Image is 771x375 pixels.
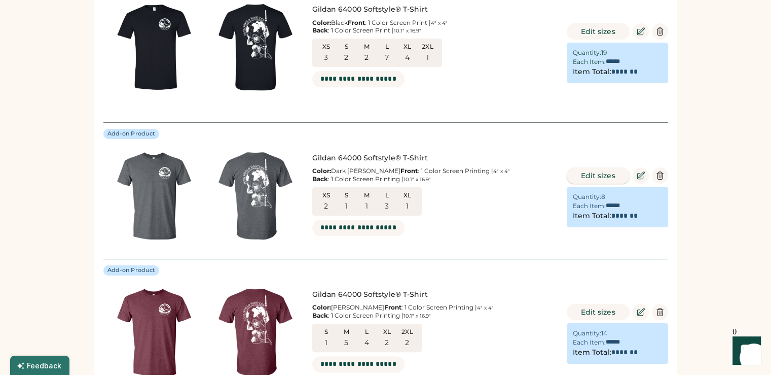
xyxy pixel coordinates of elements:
[359,43,375,51] div: M
[403,176,431,183] font: 10.1" x 16.9"
[573,338,606,347] div: Each Item:
[312,175,328,183] strong: Back
[364,53,369,63] div: 2
[312,19,558,35] div: Black : 1 Color Screen Print | : 1 Color Screen Print |
[339,43,355,51] div: S
[477,304,494,311] font: 4" x 4"
[573,211,611,221] div: Item Total:
[567,304,630,320] button: Edit sizes
[312,303,331,311] strong: Color:
[405,53,410,63] div: 4
[318,43,335,51] div: XS
[723,329,766,373] iframe: Front Chat
[567,167,630,184] button: Edit sizes
[384,303,401,311] strong: Front
[339,191,355,199] div: S
[573,193,601,201] div: Quantity:
[359,328,375,336] div: L
[107,266,156,275] div: Add-on Product
[312,5,558,15] div: Gildan 64000 Softstyle® T-Shirt
[573,58,606,66] div: Each Item:
[573,329,601,337] div: Quantity:
[348,19,365,26] strong: Front
[312,19,331,26] strong: Color:
[601,329,607,337] div: 14
[400,167,418,175] strong: Front
[633,23,649,40] button: Edit Product
[493,168,510,175] font: 4" x 4"
[573,348,611,358] div: Item Total:
[312,167,558,183] div: Dark [PERSON_NAME] : 1 Color Screen Printing | : 1 Color Screen Printing |
[406,201,409,212] div: 1
[325,338,327,348] div: 1
[318,328,335,336] div: S
[633,304,649,320] button: Edit Product
[345,201,348,212] div: 1
[573,202,606,210] div: Each Item:
[379,328,395,336] div: XL
[399,191,416,199] div: XL
[312,167,331,175] strong: Color:
[324,53,328,63] div: 3
[205,145,306,247] img: generate-image
[339,328,355,336] div: M
[385,201,389,212] div: 3
[344,338,348,348] div: 5
[431,20,448,26] font: 4" x 4"
[652,304,668,320] button: Delete
[107,130,156,138] div: Add-on Product
[312,303,558,320] div: [PERSON_NAME] : 1 Color Screen Printing | : 1 Color Screen Printing |
[426,53,429,63] div: 1
[385,338,389,348] div: 2
[420,43,436,51] div: 2XL
[573,49,601,57] div: Quantity:
[385,53,389,63] div: 7
[601,49,607,57] div: 19
[103,145,205,247] img: generate-image
[652,23,668,40] button: Delete
[573,67,611,77] div: Item Total:
[394,27,421,34] font: 10.1" x 16.9"
[405,338,409,348] div: 2
[633,167,649,184] button: Edit Product
[399,328,416,336] div: 2XL
[403,313,431,319] font: 10.1" x 16.9"
[365,201,368,212] div: 1
[312,312,328,319] strong: Back
[312,290,558,300] div: Gildan 64000 Softstyle® T-Shirt
[601,193,605,201] div: 8
[312,26,328,34] strong: Back
[652,167,668,184] button: Delete
[379,43,395,51] div: L
[379,191,395,199] div: L
[359,191,375,199] div: M
[318,191,335,199] div: XS
[567,23,630,40] button: Edit sizes
[344,53,348,63] div: 2
[364,338,369,348] div: 4
[324,201,328,212] div: 2
[399,43,416,51] div: XL
[312,153,558,163] div: Gildan 64000 Softstyle® T-Shirt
